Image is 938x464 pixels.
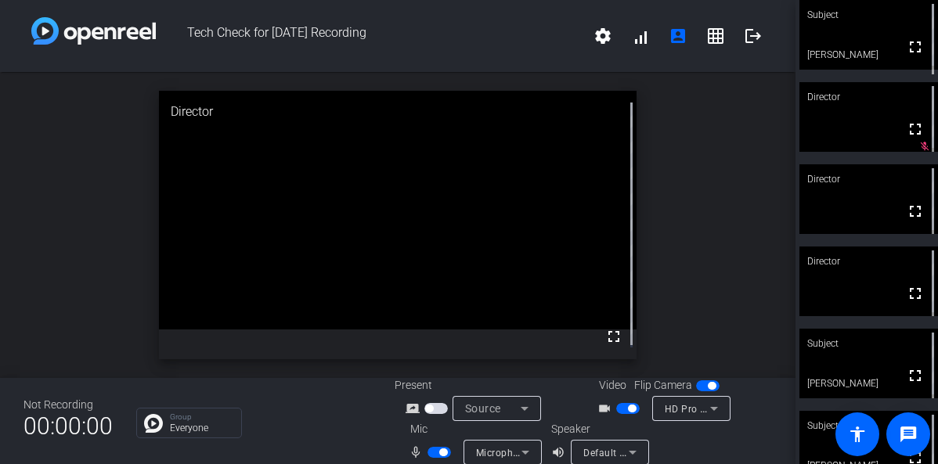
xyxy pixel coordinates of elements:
mat-icon: volume_up [551,443,570,462]
span: Tech Check for [DATE] Recording [156,17,584,55]
mat-icon: fullscreen [906,120,925,138]
mat-icon: screen_share_outline [406,399,424,418]
mat-icon: fullscreen [906,202,925,221]
mat-icon: accessibility [848,425,867,444]
img: white-gradient.svg [31,17,156,45]
mat-icon: videocam_outline [597,399,616,418]
span: Microphone (HD Pro Webcam C920) (046d:08e5) [476,446,702,459]
mat-icon: fullscreen [906,38,925,56]
span: Video [599,377,626,394]
div: Director [799,82,938,112]
span: HD Pro Webcam C920 (046d:08e5) [665,402,826,415]
mat-icon: message [899,425,918,444]
button: signal_cellular_alt [622,17,659,55]
div: Director [799,164,938,194]
span: 00:00:00 [23,407,113,445]
div: Subject [799,411,938,441]
p: Everyone [170,423,233,433]
div: Subject [799,329,938,358]
mat-icon: account_box [669,27,687,45]
mat-icon: fullscreen [906,366,925,385]
div: Not Recording [23,397,113,413]
mat-icon: fullscreen [906,284,925,303]
div: Present [395,377,551,394]
span: Default - Speakers (Realtek(R) Audio) [583,446,752,459]
mat-icon: logout [744,27,763,45]
span: Flip Camera [634,377,692,394]
div: Director [799,246,938,276]
div: Speaker [551,421,645,437]
img: Chat Icon [144,414,163,433]
mat-icon: mic_none [409,443,428,462]
p: Group [170,413,233,421]
div: Mic [395,421,551,437]
mat-icon: settings [593,27,612,45]
div: Director [159,91,637,133]
mat-icon: grid_on [706,27,725,45]
mat-icon: fullscreen [604,327,623,346]
span: Source [465,402,501,415]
